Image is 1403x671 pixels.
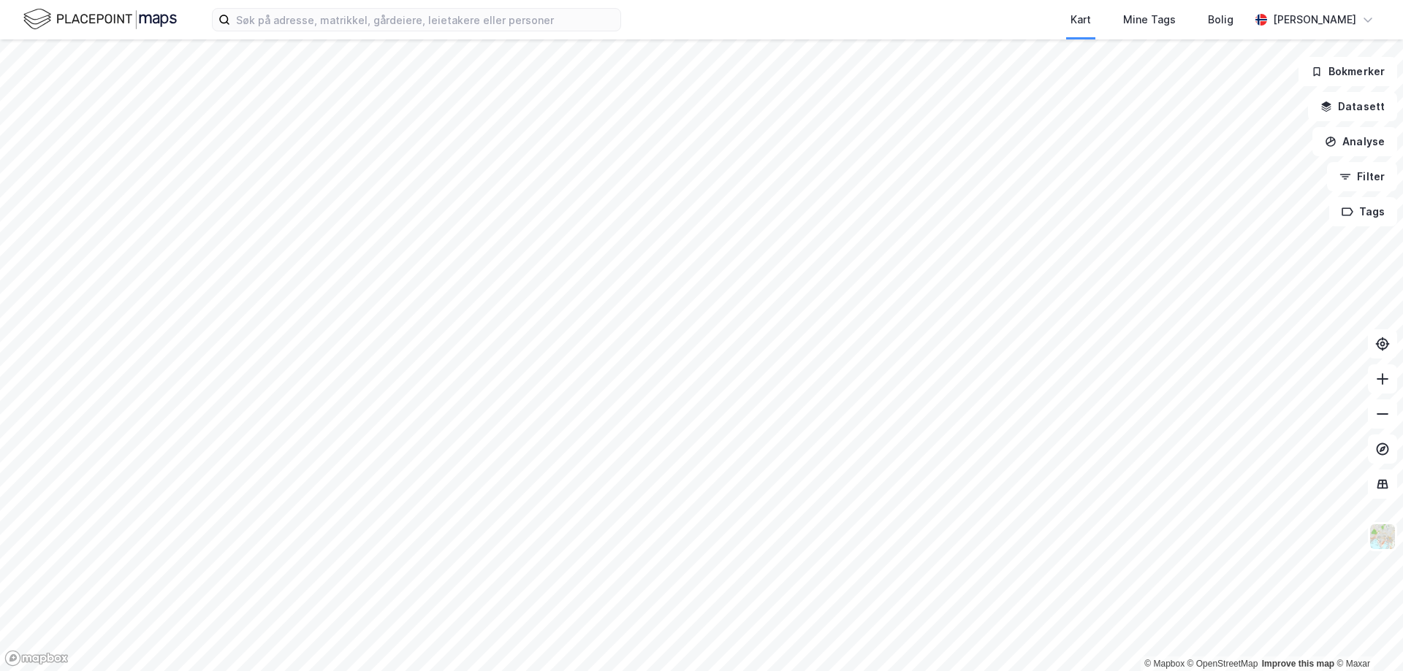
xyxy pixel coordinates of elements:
[1144,659,1185,669] a: Mapbox
[230,9,620,31] input: Søk på adresse, matrikkel, gårdeiere, leietakere eller personer
[1187,659,1258,669] a: OpenStreetMap
[1327,162,1397,191] button: Filter
[23,7,177,32] img: logo.f888ab2527a4732fd821a326f86c7f29.svg
[1208,11,1233,28] div: Bolig
[1071,11,1091,28] div: Kart
[1123,11,1176,28] div: Mine Tags
[1273,11,1356,28] div: [PERSON_NAME]
[1330,601,1403,671] div: Kontrollprogram for chat
[1330,601,1403,671] iframe: Chat Widget
[1329,197,1397,226] button: Tags
[1312,127,1397,156] button: Analyse
[1299,57,1397,86] button: Bokmerker
[1262,659,1334,669] a: Improve this map
[1308,92,1397,121] button: Datasett
[4,650,69,667] a: Mapbox homepage
[1369,523,1396,551] img: Z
